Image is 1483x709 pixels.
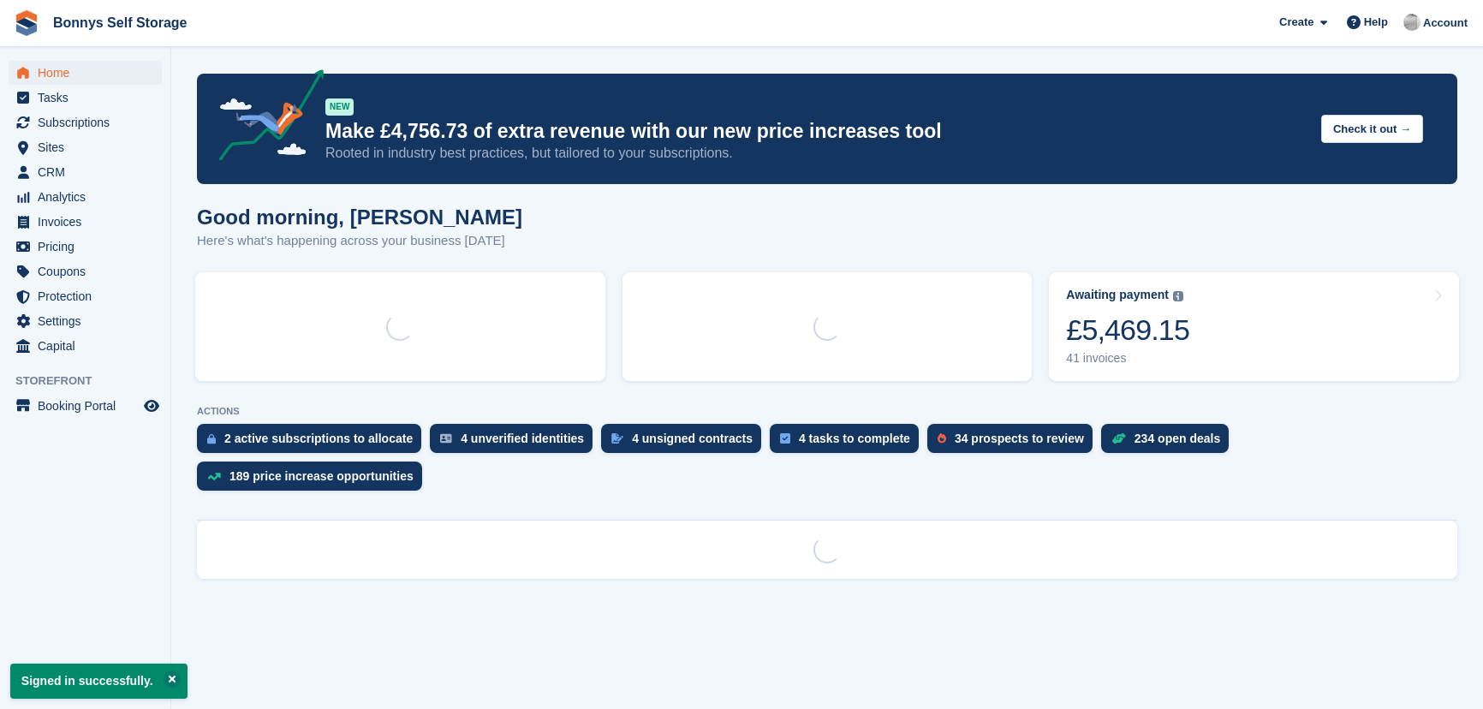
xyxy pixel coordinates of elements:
p: Rooted in industry best practices, but tailored to your subscriptions. [325,144,1307,163]
img: price_increase_opportunities-93ffe204e8149a01c8c9dc8f82e8f89637d9d84a8eef4429ea346261dce0b2c0.svg [207,473,221,480]
a: menu [9,284,162,308]
a: menu [9,160,162,184]
a: 34 prospects to review [927,424,1101,462]
div: Awaiting payment [1066,288,1169,302]
span: Create [1279,14,1313,31]
div: 4 unsigned contracts [632,432,753,445]
a: menu [9,110,162,134]
a: menu [9,61,162,85]
span: Capital [38,334,140,358]
span: Settings [38,309,140,333]
a: menu [9,235,162,259]
img: James Bonny [1403,14,1420,31]
span: Sites [38,135,140,159]
div: 41 invoices [1066,351,1189,366]
p: Signed in successfully. [10,664,188,699]
a: menu [9,185,162,209]
span: Account [1423,15,1468,32]
a: Awaiting payment £5,469.15 41 invoices [1049,272,1459,381]
img: deal-1b604bf984904fb50ccaf53a9ad4b4a5d6e5aea283cecdc64d6e3604feb123c2.svg [1111,432,1126,444]
a: 189 price increase opportunities [197,462,431,499]
img: price-adjustments-announcement-icon-8257ccfd72463d97f412b2fc003d46551f7dbcb40ab6d574587a9cd5c0d94... [205,69,325,167]
span: Tasks [38,86,140,110]
div: £5,469.15 [1066,313,1189,348]
p: ACTIONS [197,406,1457,417]
img: contract_signature_icon-13c848040528278c33f63329250d36e43548de30e8caae1d1a13099fd9432cc5.svg [611,433,623,444]
span: Storefront [15,372,170,390]
span: Protection [38,284,140,308]
a: 4 tasks to complete [770,424,927,462]
a: menu [9,135,162,159]
p: Here's what's happening across your business [DATE] [197,231,522,251]
div: 4 tasks to complete [799,432,910,445]
a: menu [9,394,162,418]
a: Preview store [141,396,162,416]
img: active_subscription_to_allocate_icon-d502201f5373d7db506a760aba3b589e785aa758c864c3986d89f69b8ff3... [207,433,216,444]
a: menu [9,259,162,283]
span: Help [1364,14,1388,31]
a: 2 active subscriptions to allocate [197,424,430,462]
div: 189 price increase opportunities [229,469,414,483]
span: CRM [38,160,140,184]
span: Home [38,61,140,85]
img: verify_identity-adf6edd0f0f0b5bbfe63781bf79b02c33cf7c696d77639b501bdc392416b5a36.svg [440,433,452,444]
div: 34 prospects to review [955,432,1084,445]
a: Bonnys Self Storage [46,9,194,37]
img: icon-info-grey-7440780725fd019a000dd9b08b2336e03edf1995a4989e88bcd33f0948082b44.svg [1173,291,1183,301]
span: Booking Portal [38,394,140,418]
span: Subscriptions [38,110,140,134]
div: 4 unverified identities [461,432,584,445]
a: menu [9,210,162,234]
a: menu [9,334,162,358]
span: Coupons [38,259,140,283]
span: Pricing [38,235,140,259]
a: menu [9,309,162,333]
a: 4 unsigned contracts [601,424,770,462]
div: 2 active subscriptions to allocate [224,432,413,445]
span: Analytics [38,185,140,209]
img: task-75834270c22a3079a89374b754ae025e5fb1db73e45f91037f5363f120a921f8.svg [780,433,790,444]
span: Invoices [38,210,140,234]
p: Make £4,756.73 of extra revenue with our new price increases tool [325,119,1307,144]
a: menu [9,86,162,110]
button: Check it out → [1321,115,1423,143]
h1: Good morning, [PERSON_NAME] [197,206,522,229]
div: 234 open deals [1135,432,1220,445]
img: stora-icon-8386f47178a22dfd0bd8f6a31ec36ba5ce8667c1dd55bd0f319d3a0aa187defe.svg [14,10,39,36]
a: 234 open deals [1101,424,1237,462]
img: prospect-51fa495bee0391a8d652442698ab0144808aea92771e9ea1ae160a38d050c398.svg [938,433,946,444]
div: NEW [325,98,354,116]
a: 4 unverified identities [430,424,601,462]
